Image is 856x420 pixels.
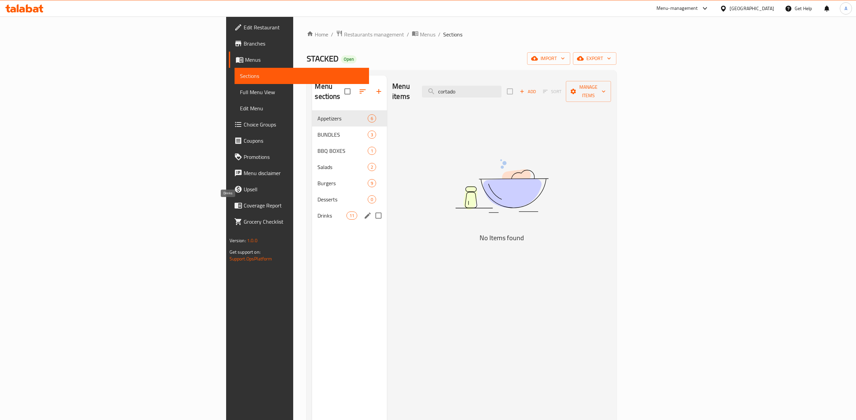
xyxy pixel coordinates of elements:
[245,56,364,64] span: Menus
[363,211,373,221] button: edit
[229,35,369,52] a: Branches
[312,110,387,127] div: Appetizers6
[392,81,414,102] h2: Menu items
[418,232,586,243] h5: No Items found
[368,147,376,155] div: items
[312,191,387,207] div: Desserts0
[244,218,364,226] span: Grocery Checklist
[312,159,387,175] div: Salads2
[244,169,364,177] span: Menu disclaimer
[368,131,376,139] div: items
[317,212,346,220] span: Drinks
[317,163,368,171] span: Salads
[247,236,257,245] span: 1.0.0
[527,52,570,65] button: import
[317,147,368,155] span: BBQ BOXES
[230,254,272,263] a: Support.OpsPlatform
[368,114,376,122] div: items
[229,133,369,149] a: Coupons
[573,52,616,65] button: export
[312,127,387,143] div: BUNDLES3
[371,83,387,100] button: Add section
[230,248,261,256] span: Get support on:
[420,30,435,38] span: Menus
[443,30,462,38] span: Sections
[368,115,376,122] span: 6
[412,30,435,39] a: Menus
[368,132,376,138] span: 3
[368,148,376,154] span: 1
[368,179,376,187] div: items
[317,195,368,203] span: Desserts
[312,108,387,226] nav: Menu sections
[368,196,376,203] span: 0
[244,23,364,31] span: Edit Restaurant
[656,4,698,12] div: Menu-management
[312,175,387,191] div: Burgers9
[229,165,369,181] a: Menu disclaimer
[571,83,606,100] span: Manage items
[347,213,357,219] span: 11
[566,81,611,102] button: Manage items
[229,116,369,133] a: Choice Groups
[368,180,376,187] span: 9
[519,88,537,95] span: Add
[340,84,355,99] span: Select all sections
[517,86,539,97] span: Add item
[229,19,369,35] a: Edit Restaurant
[368,195,376,203] div: items
[368,164,376,170] span: 2
[240,104,364,112] span: Edit Menu
[244,137,364,145] span: Coupons
[317,179,368,187] span: Burgers
[344,30,404,38] span: Restaurants management
[240,72,364,80] span: Sections
[235,100,369,116] a: Edit Menu
[229,214,369,230] a: Grocery Checklist
[578,54,611,63] span: export
[355,83,371,100] span: Sort sections
[346,212,357,220] div: items
[240,88,364,96] span: Full Menu View
[317,114,368,122] span: Appetizers
[312,143,387,159] div: BBQ BOXES1
[244,185,364,193] span: Upsell
[244,201,364,209] span: Coverage Report
[229,52,369,68] a: Menus
[229,181,369,197] a: Upsell
[244,39,364,48] span: Branches
[235,68,369,84] a: Sections
[244,153,364,161] span: Promotions
[229,197,369,214] a: Coverage Report
[730,5,774,12] div: [GEOGRAPHIC_DATA]
[532,54,565,63] span: import
[336,30,404,39] a: Restaurants management
[235,84,369,100] a: Full Menu View
[422,86,501,97] input: search
[517,86,539,97] button: Add
[307,30,616,39] nav: breadcrumb
[244,120,364,129] span: Choice Groups
[407,30,409,38] li: /
[845,5,847,12] span: A
[317,131,368,139] span: BUNDLES
[312,207,387,224] div: Drinks11edit
[418,141,586,231] img: dish.svg
[230,236,246,245] span: Version:
[438,30,440,38] li: /
[229,149,369,165] a: Promotions
[539,86,566,97] span: Select section first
